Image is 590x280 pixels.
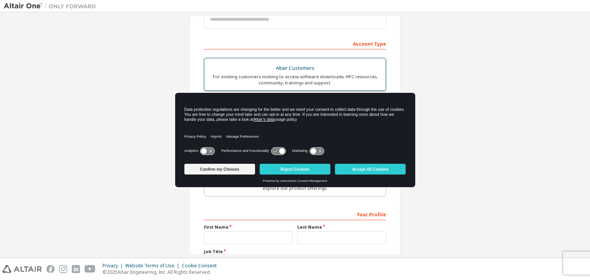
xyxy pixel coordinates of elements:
[4,2,100,10] img: Altair One
[85,265,96,273] img: youtube.svg
[209,74,381,86] div: For existing customers looking to access software downloads, HPC resources, community, trainings ...
[182,263,221,269] div: Cookie Consent
[204,224,293,230] label: First Name
[209,63,381,74] div: Altair Customers
[125,263,182,269] div: Website Terms of Use
[46,265,55,273] img: facebook.svg
[59,265,67,273] img: instagram.svg
[204,37,386,49] div: Account Type
[204,208,386,220] div: Your Profile
[72,265,80,273] img: linkedin.svg
[297,224,386,230] label: Last Name
[103,263,125,269] div: Privacy
[103,269,221,275] p: © 2025 Altair Engineering, Inc. All Rights Reserved.
[2,265,42,273] img: altair_logo.svg
[204,249,386,255] label: Job Title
